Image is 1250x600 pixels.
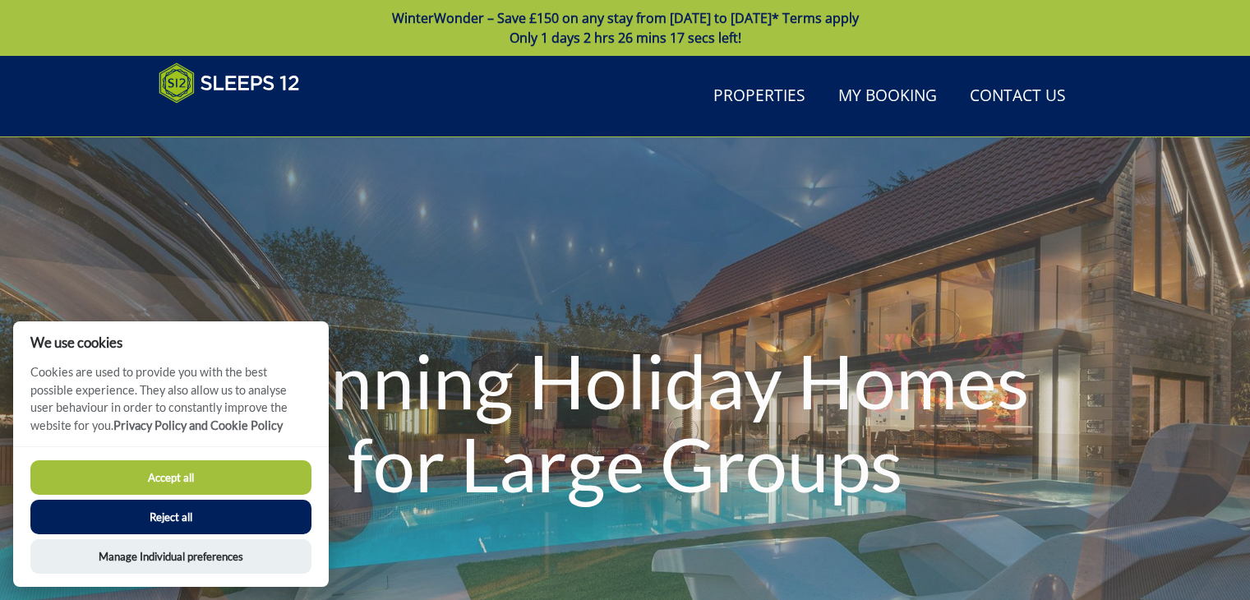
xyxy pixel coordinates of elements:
a: Properties [707,78,812,115]
a: My Booking [832,78,943,115]
a: Privacy Policy and Cookie Policy [113,418,283,432]
h1: Stunning Holiday Homes for Large Groups [187,307,1063,538]
p: Cookies are used to provide you with the best possible experience. They also allow us to analyse ... [13,363,329,446]
h2: We use cookies [13,335,329,350]
span: Only 1 days 2 hrs 26 mins 17 secs left! [510,29,741,47]
a: Contact Us [963,78,1072,115]
button: Manage Individual preferences [30,539,311,574]
button: Reject all [30,500,311,534]
img: Sleeps 12 [159,62,300,104]
iframe: Customer reviews powered by Trustpilot [150,113,323,127]
button: Accept all [30,460,311,495]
